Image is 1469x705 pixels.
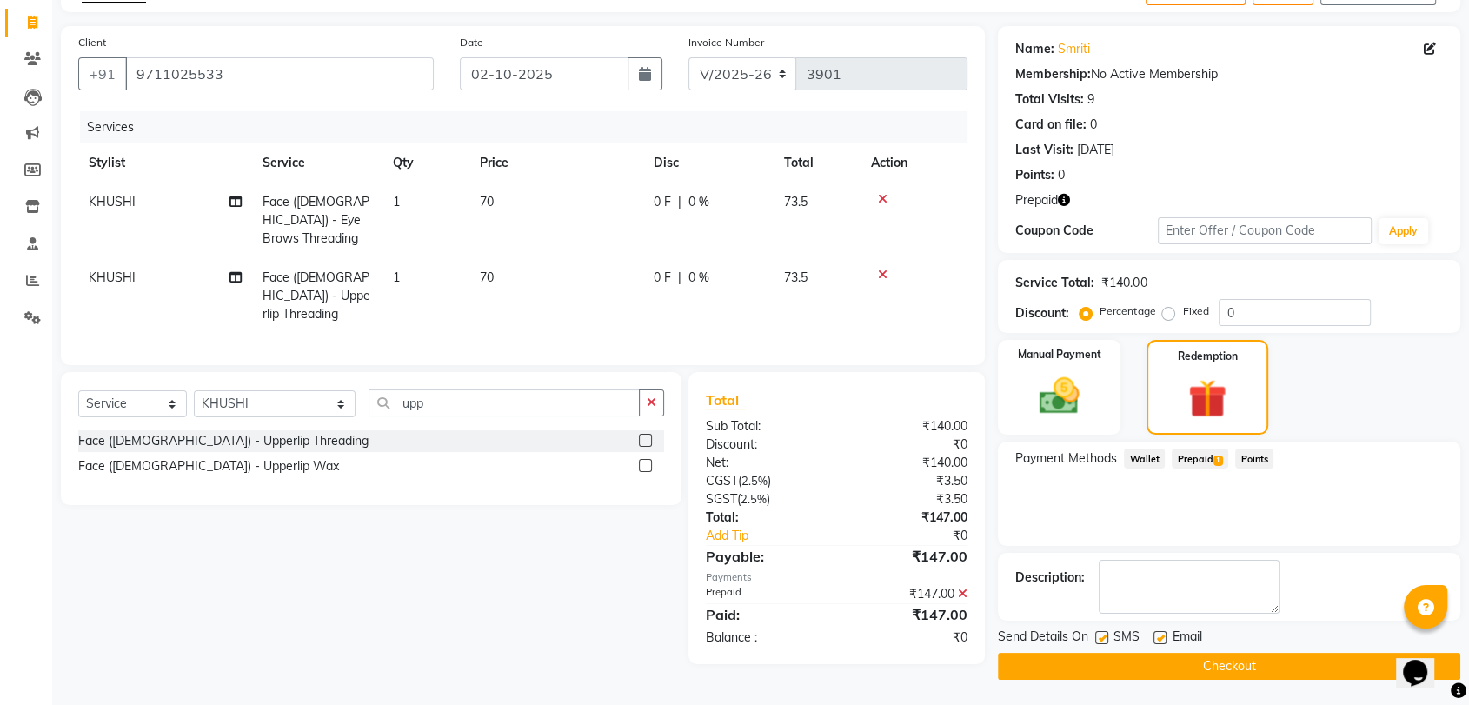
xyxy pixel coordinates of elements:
th: Service [252,143,382,183]
span: | [678,193,681,211]
div: ( ) [693,472,837,490]
a: Smriti [1058,40,1090,58]
div: ₹147.00 [837,546,981,567]
span: KHUSHI [89,194,136,210]
div: Sub Total: [693,417,837,436]
div: Discount: [693,436,837,454]
button: +91 [78,57,127,90]
button: Apply [1379,218,1428,244]
div: No Active Membership [1015,65,1443,83]
span: 0 F [654,193,671,211]
label: Percentage [1100,303,1155,319]
input: Search by Name/Mobile/Email/Code [125,57,434,90]
div: Prepaid [693,585,837,603]
div: ₹147.00 [837,604,981,625]
div: ₹140.00 [837,454,981,472]
span: 1 [393,194,400,210]
span: Points [1235,449,1273,469]
span: 0 F [654,269,671,287]
span: 0 % [688,193,709,211]
div: Name: [1015,40,1054,58]
span: 70 [480,194,494,210]
button: Checkout [998,653,1460,680]
span: KHUSHI [89,269,136,285]
th: Price [469,143,643,183]
div: ( ) [693,490,837,509]
span: | [678,269,681,287]
th: Action [861,143,967,183]
div: ₹3.50 [837,472,981,490]
div: Description: [1015,569,1085,587]
span: Face ([DEMOGRAPHIC_DATA]) - Eye Brows Threading [263,194,369,246]
input: Enter Offer / Coupon Code [1158,217,1372,244]
a: Add Tip [693,527,861,545]
div: Last Visit: [1015,141,1073,159]
div: Points: [1015,166,1054,184]
div: Card on file: [1015,116,1087,134]
span: 73.5 [784,269,808,285]
span: Email [1172,628,1201,649]
span: 73.5 [784,194,808,210]
span: Face ([DEMOGRAPHIC_DATA]) - Upperlip Threading [263,269,370,322]
div: Face ([DEMOGRAPHIC_DATA]) - Upperlip Threading [78,432,369,450]
div: Balance : [693,629,837,647]
div: 0 [1090,116,1097,134]
span: 1 [1213,456,1223,466]
th: Stylist [78,143,252,183]
div: Paid: [693,604,837,625]
div: [DATE] [1077,141,1114,159]
span: Payment Methods [1015,449,1117,468]
div: ₹140.00 [1101,274,1147,292]
img: _cash.svg [1027,373,1092,419]
label: Date [460,35,483,50]
label: Fixed [1182,303,1208,319]
label: Manual Payment [1018,347,1101,362]
div: 9 [1087,90,1094,109]
span: Prepaid [1015,191,1058,210]
div: Membership: [1015,65,1091,83]
span: 0 % [688,269,709,287]
span: Wallet [1124,449,1165,469]
iframe: chat widget [1396,635,1452,688]
div: Total: [693,509,837,527]
input: Search or Scan [369,389,640,416]
span: 70 [480,269,494,285]
div: ₹0 [861,527,980,545]
span: Prepaid [1172,449,1228,469]
span: SMS [1113,628,1140,649]
div: ₹147.00 [837,585,981,603]
div: Services [80,111,980,143]
div: ₹3.50 [837,490,981,509]
div: Payments [706,570,967,585]
span: 1 [393,269,400,285]
span: Send Details On [998,628,1088,649]
div: Payable: [693,546,837,567]
th: Qty [382,143,469,183]
div: Total Visits: [1015,90,1084,109]
div: 0 [1058,166,1065,184]
span: Total [706,391,746,409]
img: _gift.svg [1176,375,1239,422]
div: ₹0 [837,629,981,647]
label: Client [78,35,106,50]
th: Total [774,143,861,183]
div: ₹140.00 [837,417,981,436]
span: SGST [706,491,737,507]
div: Service Total: [1015,274,1094,292]
div: Coupon Code [1015,222,1158,240]
label: Invoice Number [688,35,764,50]
div: ₹147.00 [837,509,981,527]
div: Net: [693,454,837,472]
div: Discount: [1015,304,1069,323]
span: 2.5% [741,474,768,488]
span: 2.5% [741,492,767,506]
div: ₹0 [837,436,981,454]
span: CGST [706,473,738,489]
div: Face ([DEMOGRAPHIC_DATA]) - Upperlip Wax [78,457,339,476]
label: Redemption [1177,349,1237,364]
th: Disc [643,143,774,183]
